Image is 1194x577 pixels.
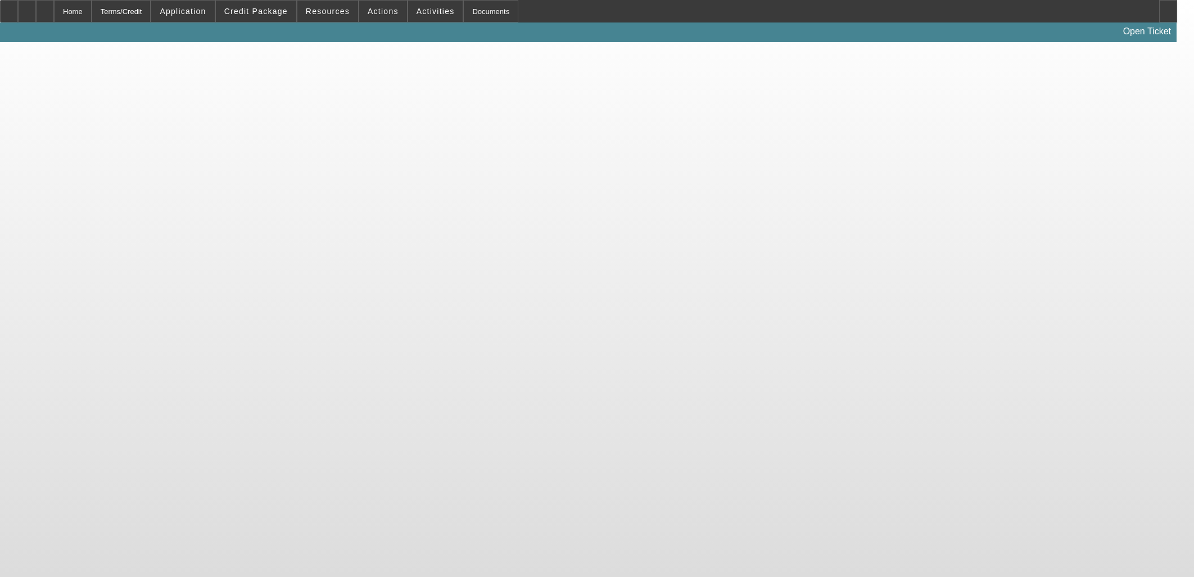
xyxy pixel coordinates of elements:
button: Application [151,1,214,22]
span: Credit Package [224,7,288,16]
button: Actions [359,1,407,22]
a: Open Ticket [1119,22,1175,41]
button: Activities [408,1,463,22]
span: Application [160,7,206,16]
span: Actions [368,7,399,16]
button: Credit Package [216,1,296,22]
button: Resources [297,1,358,22]
span: Resources [306,7,350,16]
span: Activities [417,7,455,16]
